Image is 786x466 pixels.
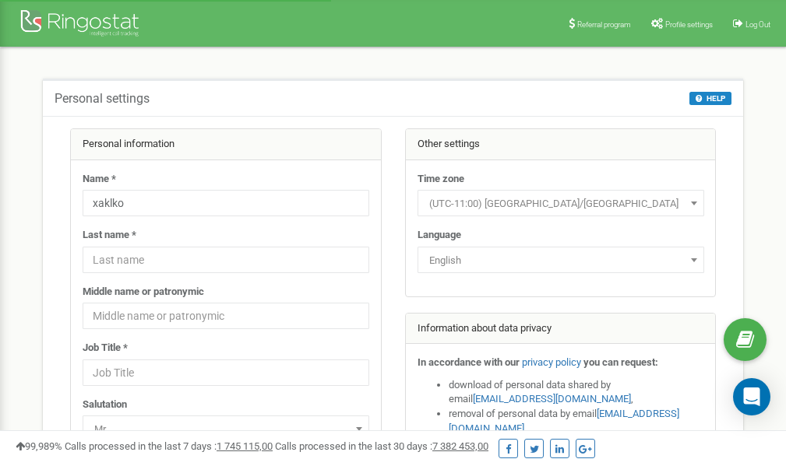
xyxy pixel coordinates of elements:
span: Calls processed in the last 7 days : [65,440,273,452]
a: [EMAIL_ADDRESS][DOMAIN_NAME] [473,393,631,405]
strong: you can request: [583,356,658,368]
div: Open Intercom Messenger [733,378,770,415]
a: privacy policy [522,356,581,368]
span: Mr. [88,419,364,440]
li: removal of personal data by email , [449,407,704,436]
span: Profile settings [665,20,713,29]
input: Name [83,190,369,216]
button: HELP [689,92,731,105]
div: Information about data privacy [406,314,716,345]
span: (UTC-11:00) Pacific/Midway [423,193,699,215]
label: Middle name or patronymic [83,285,204,300]
li: download of personal data shared by email , [449,378,704,407]
span: 99,989% [16,440,62,452]
label: Job Title * [83,341,128,356]
strong: In accordance with our [418,356,520,368]
u: 7 382 453,00 [432,440,488,452]
label: Salutation [83,398,127,412]
div: Other settings [406,129,716,160]
span: (UTC-11:00) Pacific/Midway [418,190,704,216]
input: Job Title [83,359,369,386]
div: Personal information [71,129,381,160]
label: Last name * [83,228,136,243]
h5: Personal settings [55,92,150,106]
span: English [423,250,699,272]
span: English [418,247,704,273]
input: Last name [83,247,369,273]
label: Time zone [418,172,464,187]
span: Log Out [745,20,770,29]
span: Calls processed in the last 30 days : [275,440,488,452]
span: Mr. [83,415,369,442]
label: Language [418,228,461,243]
input: Middle name or patronymic [83,303,369,329]
label: Name * [83,172,116,187]
u: 1 745 115,00 [217,440,273,452]
span: Referral program [577,20,631,29]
